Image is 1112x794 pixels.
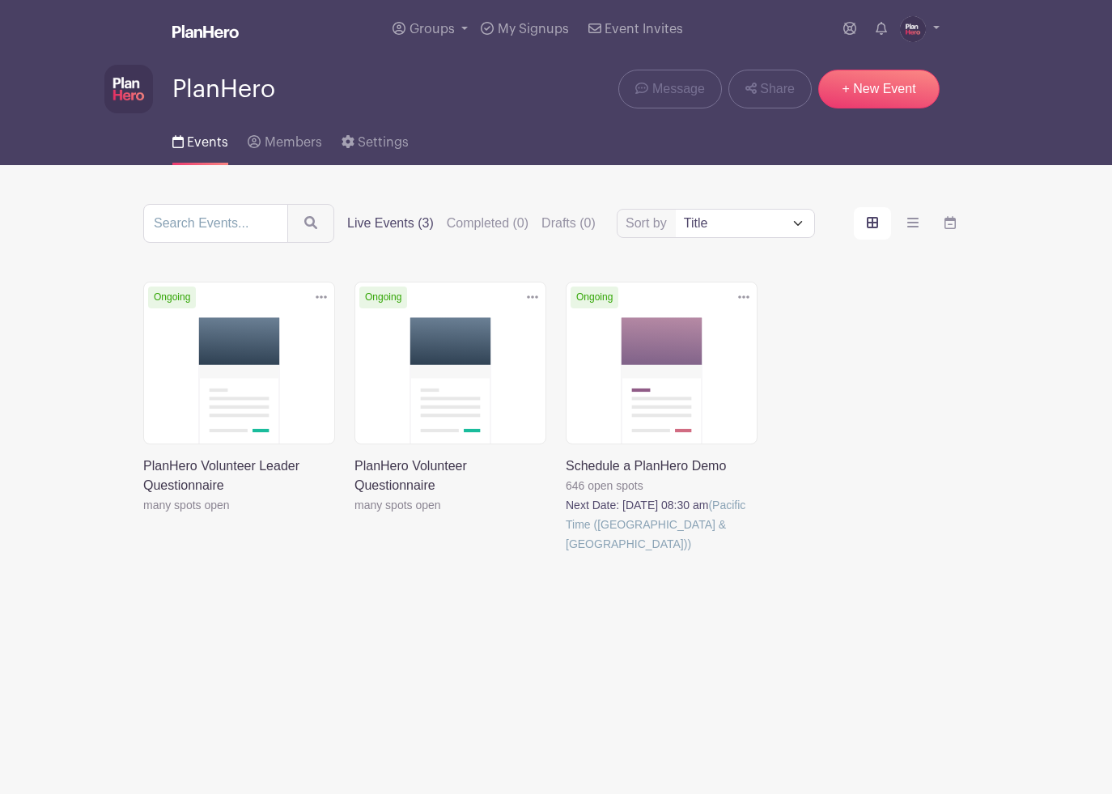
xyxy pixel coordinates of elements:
input: Search Events... [143,204,288,243]
img: PH-Logo-Square-Centered-Purple.jpg [104,65,153,113]
label: Drafts (0) [541,214,596,233]
span: Message [652,79,705,99]
a: + New Event [818,70,940,108]
a: Message [618,70,721,108]
label: Sort by [626,214,672,233]
label: Completed (0) [447,214,528,233]
label: Live Events (3) [347,214,434,233]
a: Events [172,113,228,165]
span: Share [760,79,795,99]
span: Event Invites [605,23,683,36]
a: Settings [342,113,409,165]
a: Share [728,70,812,108]
span: Groups [410,23,455,36]
div: order and view [854,207,969,240]
span: Members [265,136,322,149]
img: logo_white-6c42ec7e38ccf1d336a20a19083b03d10ae64f83f12c07503d8b9e83406b4c7d.svg [172,25,239,38]
span: Settings [358,136,409,149]
span: PlanHero [172,76,275,103]
span: My Signups [498,23,569,36]
span: Events [187,136,228,149]
div: filters [347,214,596,233]
img: PH-Logo-Circle-Centered-Purple.jpg [900,16,926,42]
a: Members [248,113,321,165]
